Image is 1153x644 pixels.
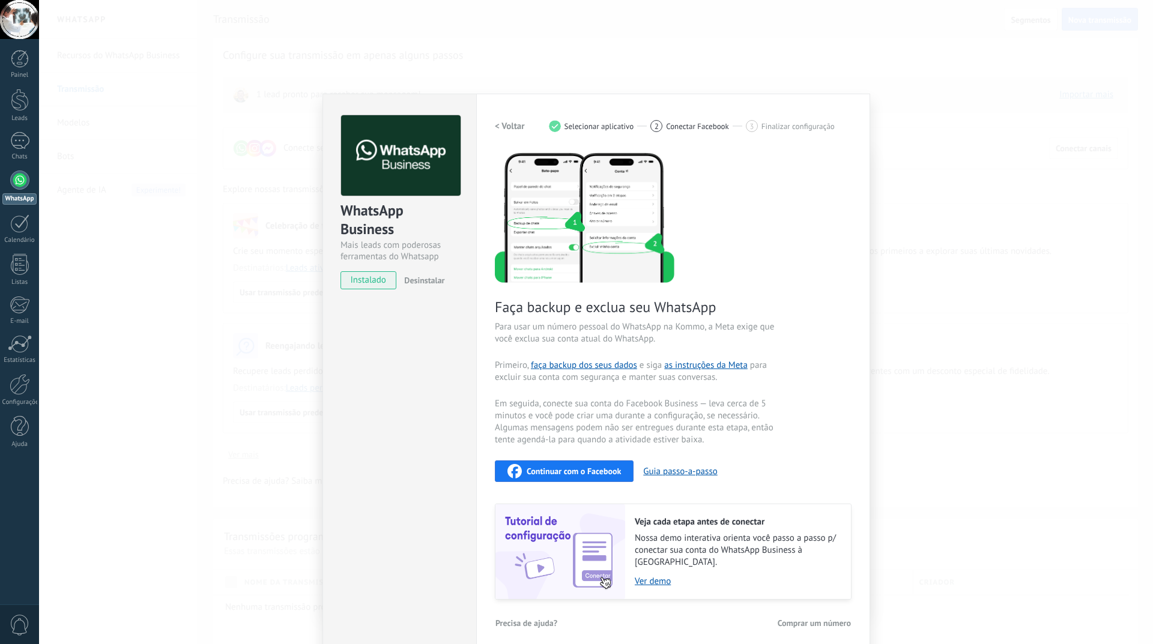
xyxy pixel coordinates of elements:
[341,271,396,289] span: instalado
[2,115,37,122] div: Leads
[531,360,637,371] a: faça backup dos seus dados
[495,460,634,482] button: Continuar com o Facebook
[340,239,459,262] div: Mais leads com poderosas ferramentas do Whatsapp
[2,441,37,448] div: Ajuda
[761,122,835,131] span: Finalizar configuração
[2,193,37,205] div: WhatsApp
[2,153,37,161] div: Chats
[2,317,37,325] div: E-mail
[341,115,461,196] img: logo_main.png
[2,278,37,286] div: Listas
[664,360,748,371] a: as instruções da Meta
[777,614,852,632] button: Comprar um número
[495,619,557,627] span: Precisa de ajuda?
[2,399,37,406] div: Configurações
[495,151,674,283] img: delete personal phone
[404,275,444,286] span: Desinstalar
[495,298,781,316] span: Faça backup e exclua seu WhatsApp
[635,516,839,528] h2: Veja cada etapa antes de conectar
[2,71,37,79] div: Painel
[399,271,444,289] button: Desinstalar
[527,467,621,475] span: Continuar com o Facebook
[495,614,558,632] button: Precisa de ajuda?
[564,122,634,131] span: Selecionar aplicativo
[749,121,754,131] span: 3
[495,115,525,137] button: < Voltar
[495,360,781,384] span: Primeiro, e siga para excluir sua conta com segurança e manter suas conversas.
[495,321,781,345] span: Para usar um número pessoal do WhatsApp na Kommo, a Meta exige que você exclua sua conta atual do...
[643,466,717,477] button: Guia passo-a-passo
[340,201,459,239] div: WhatsApp Business
[635,576,839,587] a: Ver demo
[666,122,729,131] span: Conectar Facebook
[635,532,839,568] span: Nossa demo interativa orienta você passo a passo p/ conectar sua conta do WhatsApp Business à [GE...
[655,121,659,131] span: 2
[2,357,37,364] div: Estatísticas
[495,121,525,132] h2: < Voltar
[778,619,851,627] span: Comprar um número
[2,236,37,244] div: Calendário
[495,398,781,446] span: Em seguida, conecte sua conta do Facebook Business — leva cerca de 5 minutos e você pode criar um...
